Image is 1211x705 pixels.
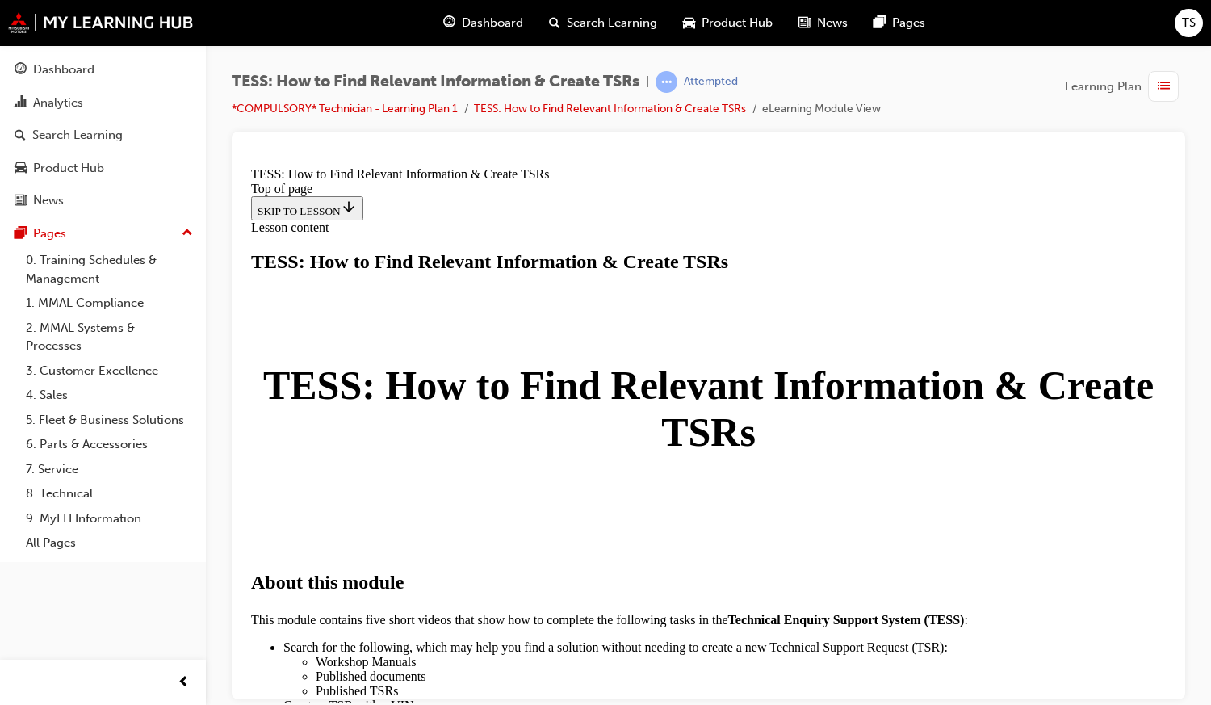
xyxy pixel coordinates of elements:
[6,52,199,219] button: DashboardAnalyticsSearch LearningProduct HubNews
[6,411,159,432] strong: About this module
[15,96,27,111] span: chart-icon
[1175,9,1203,37] button: TS
[6,90,921,112] div: TESS: How to Find Relevant Information & Create TSRs
[786,6,861,40] a: news-iconNews
[182,223,193,244] span: up-icon
[33,159,104,178] div: Product Hub
[6,186,199,216] a: News
[19,359,199,384] a: 3. Customer Excellence
[1182,14,1196,32] span: TS
[15,194,27,208] span: news-icon
[817,14,848,32] span: News
[549,13,560,33] span: search-icon
[462,14,523,32] span: Dashboard
[6,219,199,249] button: Pages
[6,6,921,21] div: TESS: How to Find Relevant Information & Create TSRs
[19,408,199,433] a: 5. Fleet & Business Solutions
[33,94,83,112] div: Analytics
[19,248,199,291] a: 0. Training Schedules & Management
[19,481,199,506] a: 8. Technical
[1065,78,1142,96] span: Learning Plan
[8,12,194,33] img: mmal
[1158,77,1170,97] span: list-icon
[567,14,657,32] span: Search Learning
[33,225,66,243] div: Pages
[232,73,639,91] span: TESS: How to Find Relevant Information & Create TSRs
[702,14,773,32] span: Product Hub
[19,383,199,408] a: 4. Sales
[15,162,27,176] span: car-icon
[6,60,84,73] span: Lesson content
[232,102,458,115] a: *COMPULSORY* Technician - Learning Plan 1
[15,227,27,241] span: pages-icon
[861,6,938,40] a: pages-iconPages
[656,71,677,93] span: learningRecordVerb_ATTEMPT-icon
[6,88,199,118] a: Analytics
[19,432,199,457] a: 6. Parts & Accessories
[6,153,199,183] a: Product Hub
[6,452,921,467] p: This module contains five short videos that show how to complete the following tasks in the :
[874,13,886,33] span: pages-icon
[13,44,112,57] span: SKIP TO LESSON
[19,457,199,482] a: 7. Service
[443,13,455,33] span: guage-icon
[762,100,881,119] li: eLearning Module View
[71,523,921,538] li: Published TSRs
[6,55,199,85] a: Dashboard
[33,191,64,210] div: News
[32,126,123,145] div: Search Learning
[798,13,811,33] span: news-icon
[19,506,199,531] a: 9. MyLH Information
[892,14,925,32] span: Pages
[178,673,190,693] span: prev-icon
[670,6,786,40] a: car-iconProduct Hub
[19,316,199,359] a: 2. MMAL Systems & Processes
[19,531,199,556] a: All Pages
[6,120,199,150] a: Search Learning
[1065,71,1185,102] button: Learning Plan
[15,128,26,143] span: search-icon
[39,538,921,552] li: Create a TSR with a VIN
[6,21,921,36] div: Top of page
[15,63,27,78] span: guage-icon
[33,61,94,79] div: Dashboard
[19,291,199,316] a: 1. MMAL Compliance
[684,74,738,90] div: Attempted
[536,6,670,40] a: search-iconSearch Learning
[474,102,746,115] a: TESS: How to Find Relevant Information & Create TSRs
[683,13,695,33] span: car-icon
[430,6,536,40] a: guage-iconDashboard
[6,36,119,60] button: SKIP TO LESSON
[646,73,649,91] span: |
